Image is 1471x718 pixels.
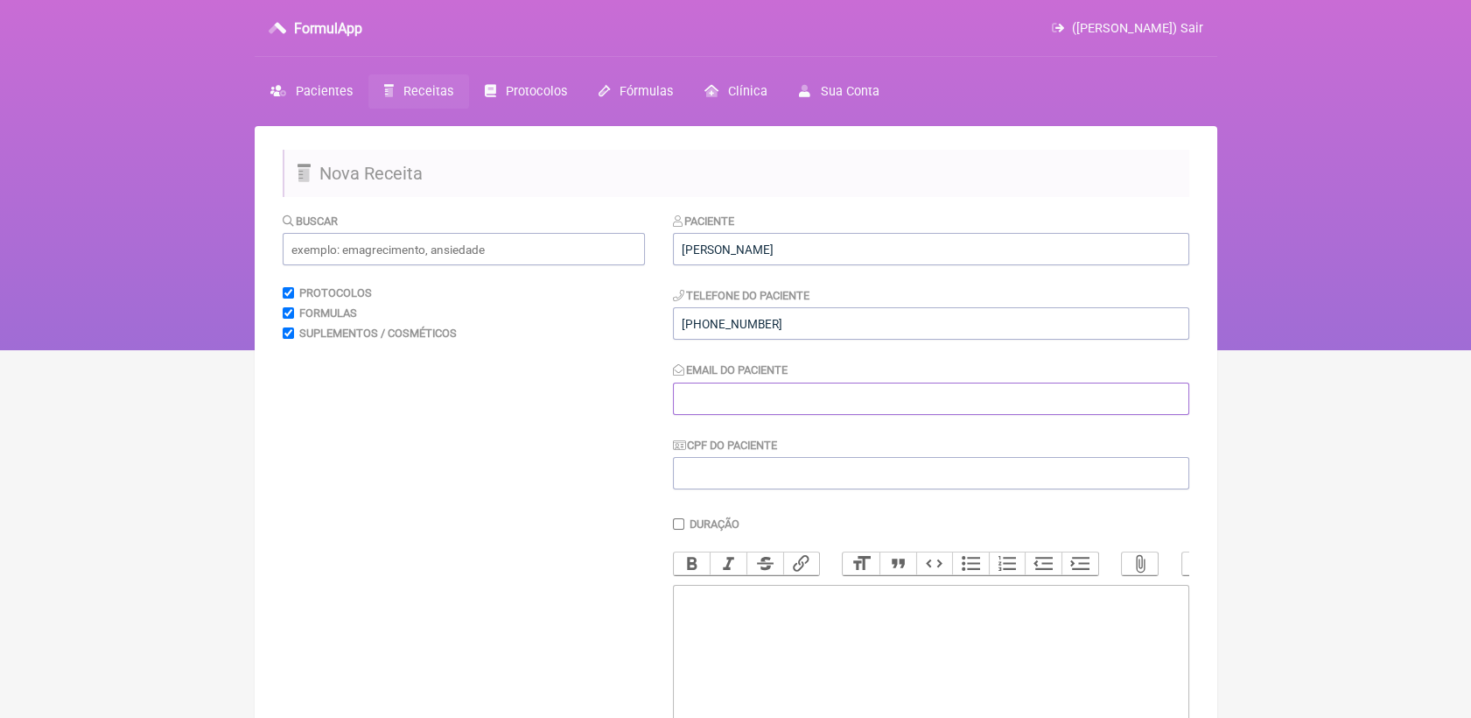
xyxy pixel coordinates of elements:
span: Receitas [403,84,453,99]
a: Clínica [689,74,783,109]
input: exemplo: emagrecimento, ansiedade [283,233,645,265]
label: Buscar [283,215,339,228]
button: Heading [843,553,879,575]
button: Quote [879,553,916,575]
button: Undo [1182,553,1219,575]
button: Increase Level [1061,553,1098,575]
label: CPF do Paciente [673,439,778,452]
a: Receitas [368,74,469,109]
button: Italic [710,553,746,575]
button: Attach Files [1122,553,1159,575]
a: ([PERSON_NAME]) Sair [1052,21,1202,36]
button: Decrease Level [1025,553,1061,575]
button: Strikethrough [746,553,783,575]
a: Sua Conta [783,74,894,109]
label: Suplementos / Cosméticos [299,327,457,340]
span: Fórmulas [620,84,673,99]
button: Code [916,553,953,575]
label: Duração [690,517,739,531]
label: Email do Paciente [673,363,788,377]
button: Bullets [952,553,989,575]
h2: Nova Receita [283,150,1189,197]
a: Protocolos [469,74,583,109]
span: Clínica [728,84,767,99]
button: Link [783,553,820,575]
label: Protocolos [299,286,372,299]
a: Pacientes [255,74,368,109]
button: Bold [674,553,711,575]
span: Sua Conta [821,84,879,99]
span: Protocolos [506,84,567,99]
button: Numbers [989,553,1026,575]
label: Telefone do Paciente [673,289,810,302]
h3: FormulApp [294,20,362,37]
label: Paciente [673,215,735,228]
span: Pacientes [296,84,353,99]
a: Fórmulas [583,74,689,109]
span: ([PERSON_NAME]) Sair [1072,21,1203,36]
label: Formulas [299,306,357,320]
